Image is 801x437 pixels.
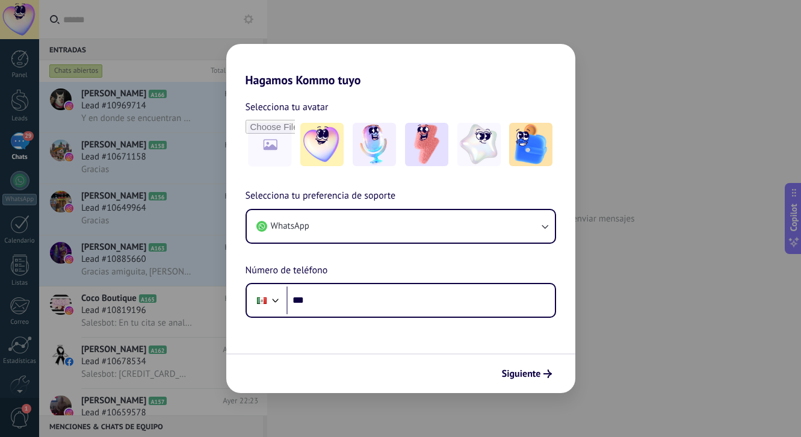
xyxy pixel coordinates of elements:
span: Selecciona tu avatar [246,99,329,115]
div: Mexico: + 52 [250,288,273,313]
img: -4.jpeg [457,123,501,166]
button: WhatsApp [247,210,555,243]
h2: Hagamos Kommo tuyo [226,44,575,87]
span: Selecciona tu preferencia de soporte [246,188,396,204]
img: -2.jpeg [353,123,396,166]
span: Siguiente [502,370,541,378]
span: WhatsApp [271,220,309,232]
span: Número de teléfono [246,263,328,279]
button: Siguiente [496,364,557,384]
img: -3.jpeg [405,123,448,166]
img: -5.jpeg [509,123,552,166]
img: -1.jpeg [300,123,344,166]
